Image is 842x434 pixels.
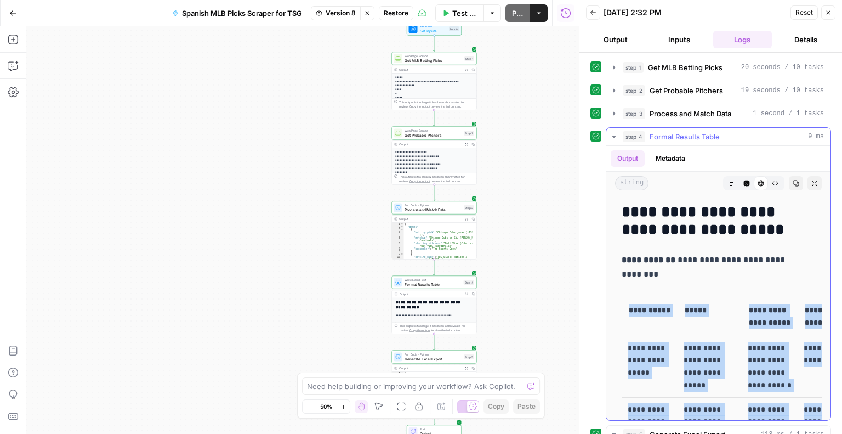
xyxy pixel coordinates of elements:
[464,56,474,61] div: Step 1
[401,253,404,256] span: Toggle code folding, rows 9 through 14
[488,402,504,412] span: Copy
[392,236,404,242] div: 5
[320,402,332,411] span: 50%
[513,399,540,414] button: Paste
[392,231,404,236] div: 4
[399,67,462,72] div: Output
[392,242,404,247] div: 6
[401,226,404,228] span: Toggle code folding, rows 2 through 87
[434,259,435,275] g: Edge from step_3 to step_4
[405,58,462,63] span: Get MLB Betting Picks
[399,142,462,146] div: Output
[401,223,404,226] span: Toggle code folding, rows 1 through 91
[182,8,302,19] span: Spanish MLB Picks Scraper for TSG
[623,131,645,142] span: step_4
[405,281,462,287] span: Format Results Table
[623,108,645,119] span: step_3
[405,132,462,138] span: Get Probable Pitchers
[392,22,477,36] div: WorkflowSet InputsInputs
[392,228,404,231] div: 3
[420,28,447,33] span: Set Inputs
[606,128,830,145] button: 9 ms
[606,82,830,99] button: 19 seconds / 10 tasks
[399,100,474,109] div: This output is too large & has been abbreviated for review. to view the full content.
[741,86,824,95] span: 19 seconds / 10 tasks
[435,4,483,22] button: Test Workflow
[648,62,722,73] span: Get MLB Betting Picks
[464,205,474,210] div: Step 3
[464,131,474,136] div: Step 2
[401,228,404,231] span: Toggle code folding, rows 3 through 8
[606,105,830,122] button: 1 second / 1 tasks
[379,6,413,20] button: Restore
[795,8,813,18] span: Reset
[741,63,824,72] span: 20 seconds / 10 tasks
[399,366,462,370] div: Output
[405,278,462,282] span: Write Liquid Text
[606,146,830,420] div: 9 ms
[517,402,536,412] span: Paste
[452,8,477,19] span: Test Workflow
[401,372,404,375] span: Toggle code folding, rows 1 through 90
[623,85,645,96] span: step_2
[405,54,462,58] span: Web Page Scrape
[392,223,404,226] div: 1
[776,31,835,48] button: Details
[166,4,309,22] button: Spanish MLB Picks Scraper for TSG
[405,203,462,207] span: Run Code · Python
[405,207,462,212] span: Process and Match Data
[392,201,477,260] div: Run Code · PythonProcess and Match DataStep 3Output{ "games":[ { "betting_pick":"Chicago Cubs gan...
[434,184,435,200] g: Edge from step_2 to step_3
[434,408,435,424] g: Edge from step_5 to end
[650,108,731,119] span: Process and Match Data
[449,26,459,31] div: Inputs
[434,110,435,126] g: Edge from step_1 to step_2
[650,85,723,96] span: Get Probable Pitchers
[434,35,435,51] g: Edge from start to step_1
[650,131,720,142] span: Format Results Table
[399,291,462,296] div: Output
[606,59,830,76] button: 20 seconds / 10 tasks
[420,427,457,431] span: End
[392,247,404,250] div: 7
[434,334,435,350] g: Edge from step_4 to step_5
[326,8,356,18] span: Version 8
[650,31,709,48] button: Inputs
[464,280,475,285] div: Step 4
[405,128,462,133] span: Web Page Scrape
[392,256,404,261] div: 10
[409,329,430,332] span: Copy the output
[392,351,477,409] div: Run Code · PythonGenerate Excel ExportStep 5Output{ "games":[ { "betting_pick":"Chicago Cubs gana...
[623,62,644,73] span: step_1
[505,4,530,22] button: Publish
[753,109,824,119] span: 1 second / 1 tasks
[586,31,645,48] button: Output
[392,226,404,228] div: 2
[649,150,692,167] button: Metadata
[790,5,818,20] button: Reset
[405,356,462,362] span: Generate Excel Export
[384,8,408,18] span: Restore
[399,217,462,221] div: Output
[311,6,360,20] button: Version 8
[483,399,509,414] button: Copy
[409,105,430,108] span: Copy the output
[808,132,824,142] span: 9 ms
[420,24,447,29] span: Workflow
[405,352,462,357] span: Run Code · Python
[399,174,474,183] div: This output is too large & has been abbreviated for review. to view the full content.
[392,253,404,256] div: 9
[399,324,474,332] div: This output is too large & has been abbreviated for review. to view the full content.
[611,150,645,167] button: Output
[615,176,648,190] span: string
[512,8,523,19] span: Publish
[392,250,404,253] div: 8
[409,179,430,183] span: Copy the output
[713,31,772,48] button: Logs
[392,372,404,375] div: 1
[464,354,474,359] div: Step 5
